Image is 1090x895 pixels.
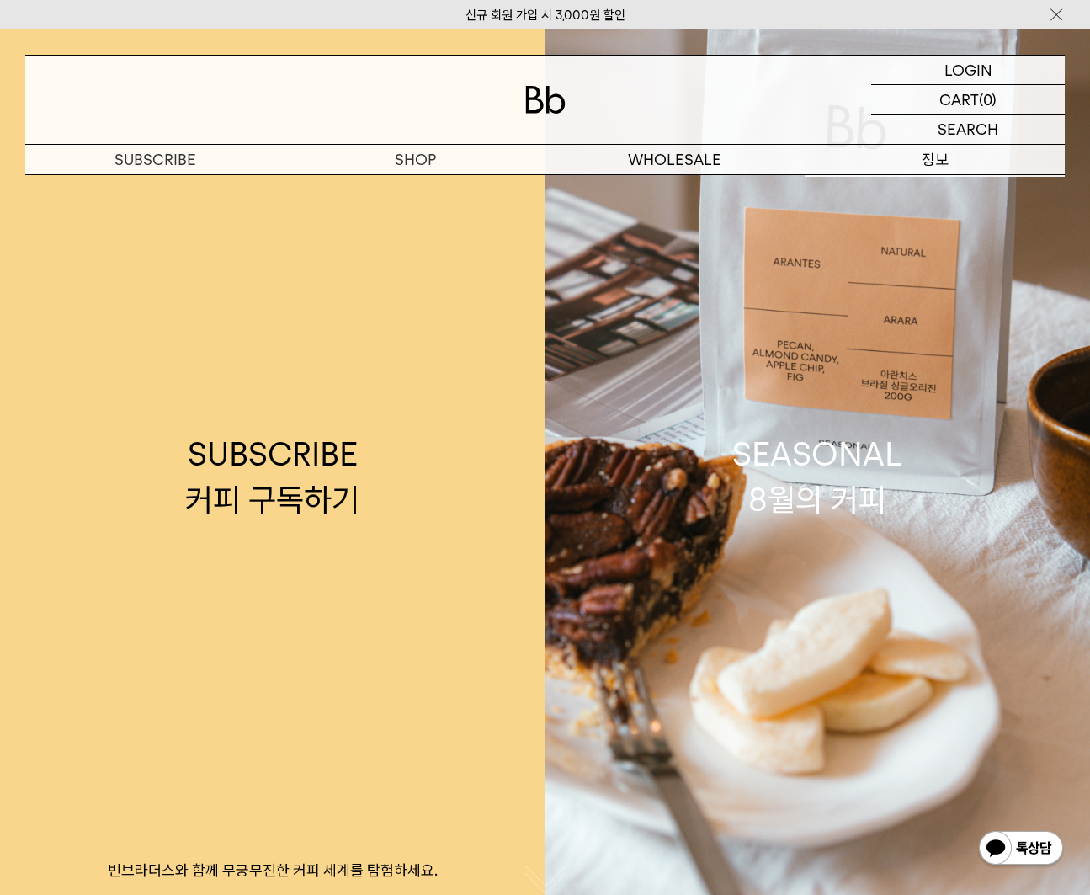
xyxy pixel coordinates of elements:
p: SEARCH [938,115,998,144]
div: SEASONAL 8월의 커피 [732,432,902,521]
img: 로고 [525,86,566,114]
p: WHOLESALE [545,145,806,174]
p: LOGIN [944,56,992,84]
div: SUBSCRIBE 커피 구독하기 [185,432,359,521]
p: CART [939,85,979,114]
a: CART (0) [871,85,1065,115]
a: LOGIN [871,56,1065,85]
a: 신규 회원 가입 시 3,000원 할인 [465,8,625,23]
p: (0) [979,85,997,114]
a: SUBSCRIBE [25,145,285,174]
a: 브랜드 [805,175,1065,204]
img: 카카오톡 채널 1:1 채팅 버튼 [977,829,1065,870]
a: SHOP [285,145,545,174]
p: 정보 [805,145,1065,174]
